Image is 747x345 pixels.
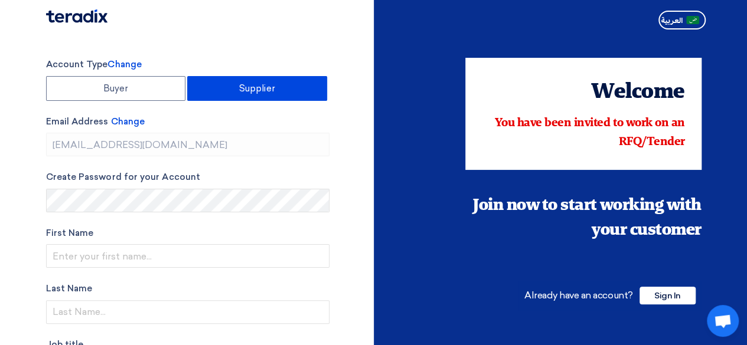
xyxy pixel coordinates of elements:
[46,58,330,71] label: Account Type
[524,290,632,301] span: Already have an account?
[661,17,683,25] span: العربية
[640,290,696,301] a: Sign In
[107,59,141,70] span: Change
[465,193,702,243] div: Join now to start working with your customer
[482,77,685,109] div: Welcome
[46,76,186,101] label: Buyer
[46,244,330,268] input: Enter your first name...
[111,116,145,127] span: Change
[640,287,696,304] span: Sign In
[187,76,327,101] label: Supplier
[494,117,684,148] span: You have been invited to work on an RFQ/Tender
[46,115,330,129] label: Email Address
[46,226,330,240] label: First Name
[658,11,706,29] button: العربية
[46,300,330,324] input: Last Name...
[46,170,330,184] label: Create Password for your Account
[46,282,330,295] label: Last Name
[707,305,739,337] div: Open chat
[46,9,107,23] img: Teradix logo
[46,133,330,156] input: Enter your business email...
[686,16,699,25] img: ar-AR.png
